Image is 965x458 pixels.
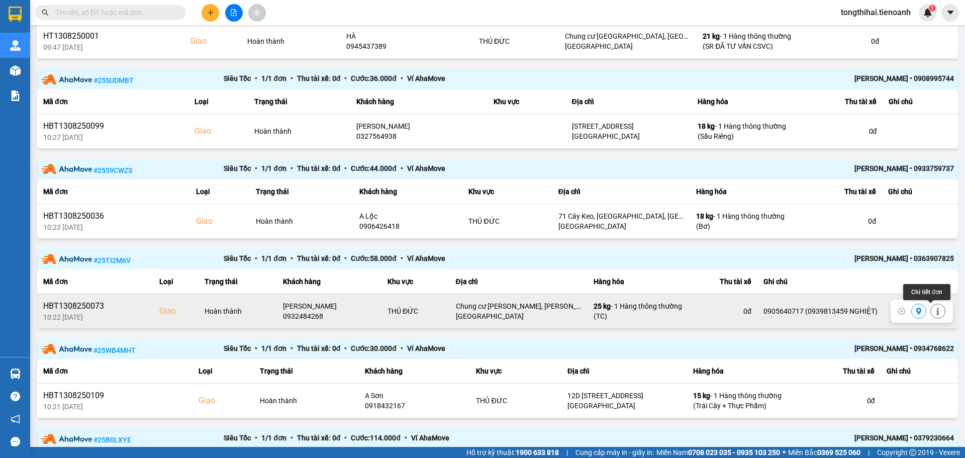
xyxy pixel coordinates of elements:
div: [PERSON_NAME] • 0379230664 [771,432,954,445]
input: Tìm tên, số ĐT hoặc mã đơn [55,7,174,18]
img: partner-logo [41,74,92,84]
div: Siêu Tốc 1 / 1 đơn Thu tài xế: 0 đ Cước: 36.000 đ Ví AhaMove [224,73,771,85]
span: tongthihai.tienoanh [833,6,919,19]
span: Miền Nam [656,447,780,458]
th: Loại [188,89,248,114]
span: • [340,74,351,82]
img: icon-new-feature [923,8,932,17]
div: Chi tiết đơn [903,284,950,300]
div: 09:47 [DATE] [43,42,178,52]
sup: 1 [929,5,936,12]
th: Loại [190,179,250,204]
span: | [566,447,568,458]
strong: 1900 633 818 [516,448,559,456]
th: Khách hàng [353,179,463,204]
th: Hàng hóa [692,89,792,114]
th: Ghi chú [882,179,958,204]
span: • [397,254,407,262]
img: partner-logo [41,344,92,354]
img: warehouse-icon [10,369,21,379]
strong: 0708 023 035 - 0935 103 250 [688,448,780,456]
div: 10:22 [DATE] [43,312,147,322]
th: Địa chỉ [566,89,692,114]
span: • [251,344,261,352]
span: 21 kg [703,32,720,40]
span: • [401,434,411,442]
span: Hỗ trợ kỹ thuật: [466,447,559,458]
span: # 25SUDMBT [93,76,134,84]
span: • [397,74,407,82]
span: # 2559CWZS [93,166,132,174]
span: 18 kg [698,122,715,130]
div: 12D [STREET_ADDRESS] [567,391,681,401]
span: # 25TI2M6V [93,256,131,264]
div: Thu tài xế [798,96,877,108]
div: Giao [159,305,193,317]
span: file-add [230,9,237,16]
div: A Sơn [365,391,464,401]
span: • [397,164,407,172]
span: • [251,254,261,262]
div: THỦ ĐỨC [476,396,555,406]
div: [PERSON_NAME] • 0933759737 [771,163,954,175]
div: Hoàn thành [260,396,353,406]
th: Hàng hóa [690,179,791,204]
img: partner-logo [41,254,92,264]
div: THỦ ĐỨC [388,306,443,316]
span: • [286,74,297,82]
div: HBT1308250109 [43,390,186,402]
div: Siêu Tốc 1 / 1 đơn Thu tài xế: 0 đ Cước: 44.000 đ Ví AhaMove [224,163,771,175]
span: 18 kg [696,212,713,220]
span: 15 kg [693,392,710,400]
div: HBT1308250036 [43,210,184,222]
span: # 25WB4MHT [93,346,136,354]
img: warehouse-icon [10,40,21,51]
th: Ghi chú [757,269,958,294]
div: Chung cư [GEOGRAPHIC_DATA], [GEOGRAPHIC_DATA], [GEOGRAPHIC_DATA], [GEOGRAPHIC_DATA] [565,31,691,41]
div: 0 đ [794,396,875,406]
div: 0906426418 [359,221,457,231]
div: 71 Cây Keo, [GEOGRAPHIC_DATA], [GEOGRAPHIC_DATA], [GEOGRAPHIC_DATA] [558,211,684,221]
div: 10:27 [DATE] [43,132,182,142]
div: - 1 Hàng thông thường (TC) [594,301,682,321]
th: Mã đơn [37,179,190,204]
div: HÀ [346,31,467,41]
th: Hàng hóa [588,269,688,294]
th: Hàng hóa [687,359,788,384]
span: notification [11,414,20,424]
th: Khu vực [462,179,552,204]
span: • [340,344,351,352]
div: THỦ ĐỨC [468,216,546,226]
span: Cung cấp máy in - giấy in: [575,447,654,458]
span: | [868,447,870,458]
th: Mã đơn [37,89,188,114]
div: [STREET_ADDRESS] [572,121,686,131]
div: A Lộc [359,211,457,221]
div: 0 đ [798,126,877,136]
button: aim [248,4,266,22]
span: plus [207,9,214,16]
div: [PERSON_NAME] • 0934768622 [771,343,954,355]
span: • [286,434,297,442]
div: 0945437389 [346,41,467,51]
button: plus [202,4,219,22]
div: [PERSON_NAME] [356,121,481,131]
div: Siêu Tốc 1 / 1 đơn Thu tài xế: 0 đ Cước: 30.000 đ Ví AhaMove [224,343,771,355]
div: 0918432167 [365,401,464,411]
button: caret-down [941,4,959,22]
th: Khách hàng [277,269,381,294]
div: 0905640717 (0939813459 NGHIỆT) [763,306,952,316]
div: Giao [199,395,248,407]
th: Địa chỉ [450,269,588,294]
div: [GEOGRAPHIC_DATA] [565,41,691,51]
div: THỦ ĐỨC [479,36,553,46]
div: Hoàn thành [205,306,271,316]
div: Giao [196,215,244,227]
div: 0327564938 [356,131,481,141]
span: • [251,434,261,442]
div: 0 đ [694,306,751,316]
th: Khách hàng [359,359,470,384]
div: [PERSON_NAME] • 0908995744 [771,73,954,85]
div: 0932484268 [283,311,375,321]
strong: 0369 525 060 [817,448,860,456]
